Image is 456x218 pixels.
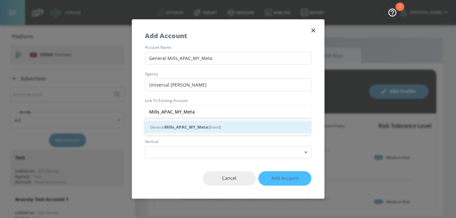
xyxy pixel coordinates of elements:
[145,32,187,39] h5: Add Account
[145,105,311,119] input: Enter account name
[145,146,311,159] div: ​
[383,3,401,21] button: Open Resource Center, 2 new notifications
[145,121,311,133] div: General (Brand)
[399,7,401,15] div: 2
[145,79,311,91] input: Enter agency name
[165,124,208,130] strong: Mills_APAC_MY_Meta
[203,171,256,186] button: Cancel
[145,52,311,64] input: Enter account name
[145,99,311,103] label: Link to Existing Account
[145,46,311,49] label: account name
[216,174,243,182] span: Cancel
[145,72,311,76] label: agency
[145,140,311,144] label: vertical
